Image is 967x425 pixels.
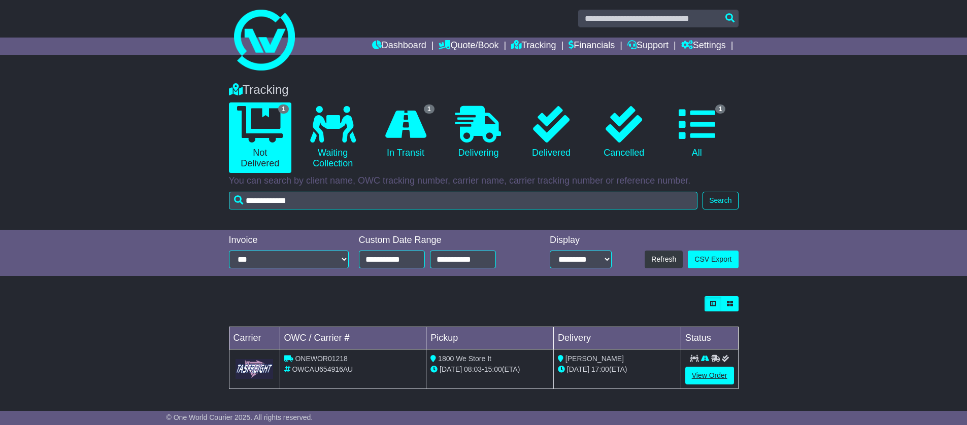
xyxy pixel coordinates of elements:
[229,102,291,173] a: 1 Not Delivered
[627,38,669,55] a: Support
[511,38,556,55] a: Tracking
[292,365,353,373] span: OWCAU654916AU
[426,327,554,349] td: Pickup
[565,355,624,363] span: [PERSON_NAME]
[302,102,364,173] a: Waiting Collection
[280,327,426,349] td: OWC / Carrier #
[440,365,462,373] span: [DATE]
[688,251,738,268] a: CSV Export
[447,102,510,162] a: Delivering
[567,365,589,373] span: [DATE]
[591,365,609,373] span: 17:00
[703,192,738,209] button: Search
[438,355,491,363] span: 1800 We Store It
[374,102,437,162] a: 1 In Transit
[278,104,289,114] span: 1
[715,104,726,114] span: 1
[665,102,728,162] a: 1 All
[685,367,734,384] a: View Order
[236,359,274,379] img: GetCarrierServiceLogo
[593,102,655,162] a: Cancelled
[558,364,677,375] div: (ETA)
[464,365,482,373] span: 08:03
[569,38,615,55] a: Financials
[439,38,498,55] a: Quote/Book
[430,364,549,375] div: - (ETA)
[424,104,435,114] span: 1
[645,251,683,268] button: Refresh
[484,365,502,373] span: 15:00
[224,83,744,97] div: Tracking
[359,235,522,246] div: Custom Date Range
[681,38,726,55] a: Settings
[229,175,739,187] p: You can search by client name, OWC tracking number, carrier name, carrier tracking number or refe...
[372,38,426,55] a: Dashboard
[520,102,582,162] a: Delivered
[681,327,738,349] td: Status
[166,413,313,421] span: © One World Courier 2025. All rights reserved.
[295,355,347,363] span: ONEWOR01218
[229,235,349,246] div: Invoice
[229,327,280,349] td: Carrier
[553,327,681,349] td: Delivery
[550,235,612,246] div: Display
